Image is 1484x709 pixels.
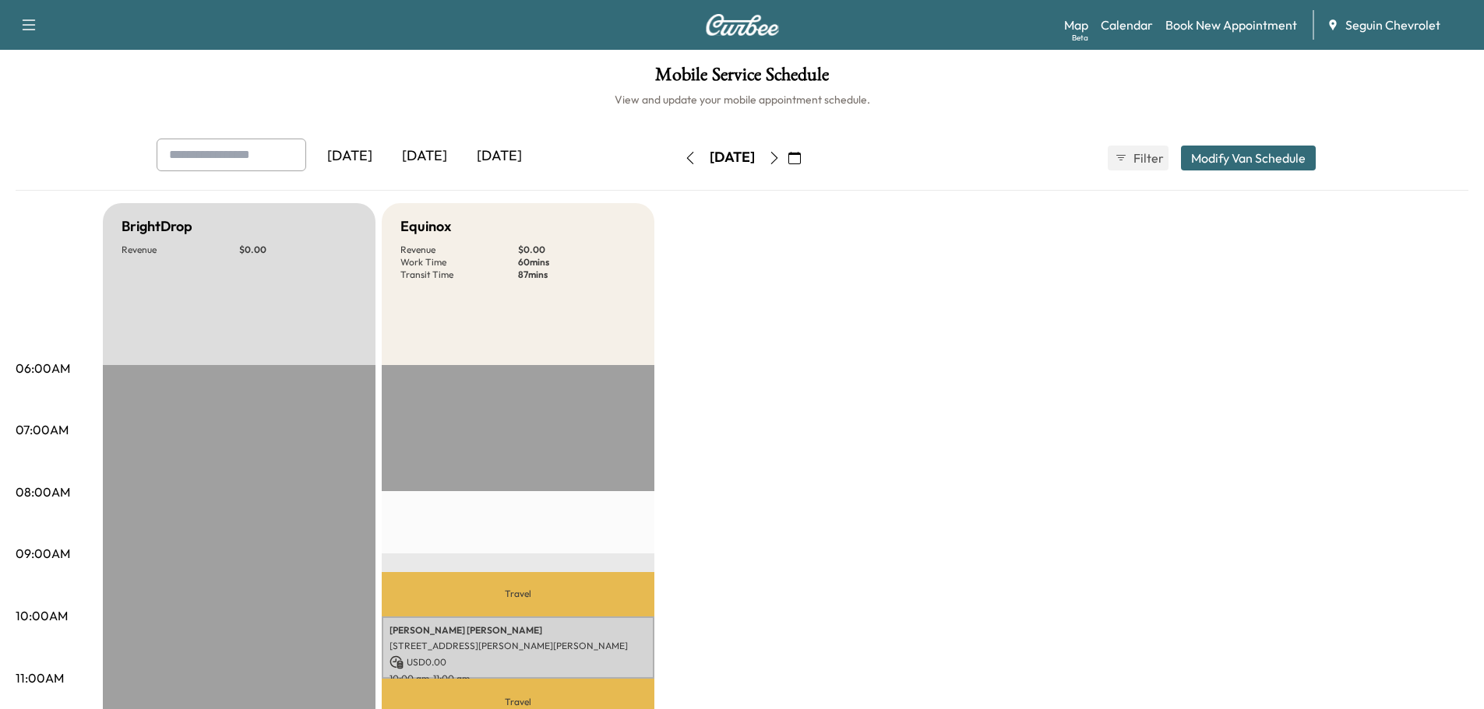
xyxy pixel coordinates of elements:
[16,669,64,687] p: 11:00AM
[312,139,387,174] div: [DATE]
[1108,146,1169,170] button: Filter
[400,269,518,281] p: Transit Time
[400,256,518,269] p: Work Time
[122,216,192,237] h5: BrightDrop
[1181,146,1316,170] button: Modify Van Schedule
[390,640,647,652] p: [STREET_ADDRESS][PERSON_NAME][PERSON_NAME]
[16,420,69,439] p: 07:00AM
[382,572,654,616] p: Travel
[1133,149,1161,167] span: Filter
[1064,16,1088,34] a: MapBeta
[16,544,70,563] p: 09:00AM
[462,139,537,174] div: [DATE]
[387,139,462,174] div: [DATE]
[1345,16,1440,34] span: Seguin Chevrolet
[16,92,1468,107] h6: View and update your mobile appointment schedule.
[239,244,357,256] p: $ 0.00
[16,65,1468,92] h1: Mobile Service Schedule
[400,244,518,256] p: Revenue
[390,624,647,637] p: [PERSON_NAME] [PERSON_NAME]
[390,672,647,685] p: 10:00 am - 11:00 am
[122,244,239,256] p: Revenue
[16,359,70,377] p: 06:00AM
[518,244,636,256] p: $ 0.00
[518,269,636,281] p: 87 mins
[705,14,780,36] img: Curbee Logo
[16,483,70,501] p: 08:00AM
[1101,16,1153,34] a: Calendar
[710,148,755,167] div: [DATE]
[518,256,636,269] p: 60 mins
[1165,16,1297,34] a: Book New Appointment
[16,606,68,625] p: 10:00AM
[390,655,647,669] p: USD 0.00
[400,216,451,237] h5: Equinox
[1072,32,1088,44] div: Beta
